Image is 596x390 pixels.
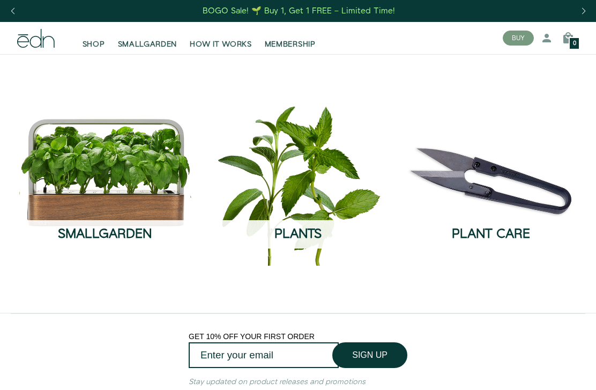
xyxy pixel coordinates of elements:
[503,31,534,46] button: BUY
[76,26,111,50] a: SHOP
[265,39,316,50] span: MEMBERSHIP
[189,342,339,367] input: Enter your email
[190,39,251,50] span: HOW IT WORKS
[403,84,579,265] a: Plant Care
[332,342,407,368] button: SIGN UP
[58,225,152,243] span: SmallGarden
[17,84,193,265] a: SmallGarden
[111,26,184,50] a: SMALLGARDEN
[83,39,105,50] span: SHOP
[189,332,315,341] span: GET 10% OFF YOUR FIRST ORDER
[210,84,386,265] img: Plants
[17,84,193,260] img: SmallGarden
[274,225,322,243] span: Plants
[118,39,177,50] span: SMALLGARDEN
[403,84,579,260] img: Plant Care
[183,26,258,50] a: HOW IT WORKS
[573,41,576,47] span: 0
[189,377,366,387] em: Stay updated on product releases and promotions
[452,225,530,243] span: Plant Care
[560,358,585,385] iframe: Opens a widget where you can find more information
[258,26,322,50] a: MEMBERSHIP
[202,3,397,19] a: BOGO Sale! 🌱 Buy 1, Get 1 FREE – Limited Time!
[203,5,395,17] div: BOGO Sale! 🌱 Buy 1, Get 1 FREE – Limited Time!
